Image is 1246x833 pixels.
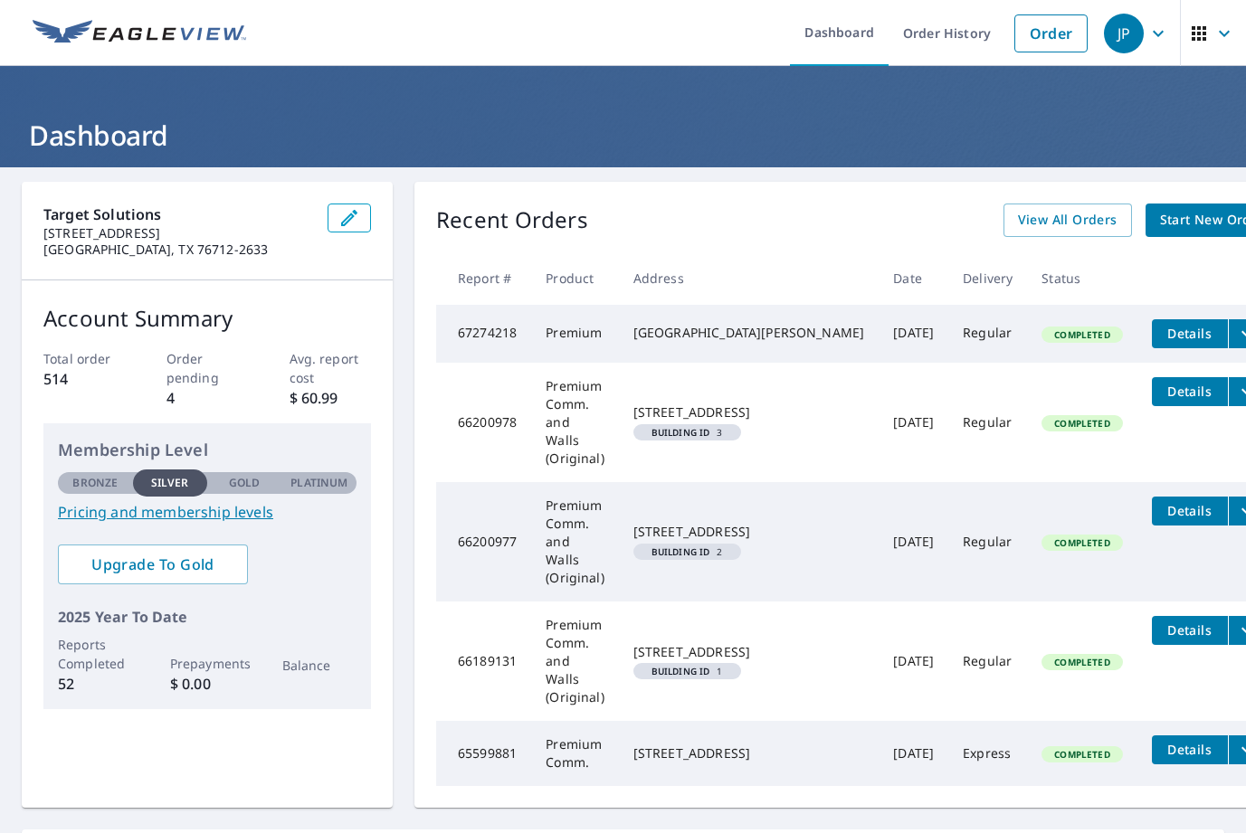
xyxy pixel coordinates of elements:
p: Platinum [290,475,347,491]
td: 66200978 [436,363,531,482]
p: Silver [151,475,189,491]
a: Order [1014,14,1088,52]
td: [DATE] [879,482,948,601]
span: Details [1163,741,1217,758]
button: detailsBtn-66200978 [1152,377,1228,406]
th: Status [1027,251,1137,305]
p: Balance [282,656,357,675]
p: 52 [58,673,133,695]
p: Membership Level [58,438,357,462]
td: [DATE] [879,305,948,363]
span: Upgrade To Gold [72,554,233,574]
span: 3 [641,428,734,437]
span: Details [1163,621,1217,639]
div: JP [1104,14,1144,53]
td: Premium Comm. and Walls (Original) [531,363,619,482]
td: [DATE] [879,601,948,721]
p: Reports Completed [58,635,133,673]
span: Completed [1043,328,1120,341]
p: Total order [43,349,126,368]
span: Completed [1043,656,1120,668]
p: Avg. report cost [290,349,372,387]
span: Details [1163,325,1217,342]
span: Details [1163,502,1217,519]
p: Account Summary [43,302,371,335]
a: View All Orders [1003,204,1132,237]
div: [STREET_ADDRESS] [633,643,865,661]
th: Address [619,251,880,305]
span: Details [1163,383,1217,400]
td: 66200977 [436,482,531,601]
div: [STREET_ADDRESS] [633,744,865,762]
span: Completed [1043,536,1120,549]
td: Regular [948,482,1027,601]
td: 66189131 [436,601,531,721]
td: 65599881 [436,721,531,786]
td: Premium Comm. and Walls (Original) [531,601,619,721]
span: 2 [641,547,734,556]
p: 514 [43,368,126,390]
em: Building ID [652,547,710,556]
th: Product [531,251,619,305]
p: $ 0.00 [170,673,245,695]
div: [GEOGRAPHIC_DATA][PERSON_NAME] [633,324,865,342]
a: Upgrade To Gold [58,544,248,584]
td: [DATE] [879,721,948,786]
td: Regular [948,305,1027,363]
p: Recent Orders [436,204,588,237]
span: Completed [1043,417,1120,430]
td: Express [948,721,1027,786]
p: [STREET_ADDRESS] [43,225,313,241]
button: detailsBtn-67274218 [1152,319,1228,348]
p: Bronze [72,475,118,491]
div: [STREET_ADDRESS] [633,403,865,421]
em: Building ID [652,428,710,437]
button: detailsBtn-66200977 [1152,497,1228,525]
p: Prepayments [170,654,245,673]
a: Pricing and membership levels [58,501,357,523]
td: [DATE] [879,363,948,482]
p: 2025 Year To Date [58,606,357,628]
p: [GEOGRAPHIC_DATA], TX 76712-2633 [43,241,313,258]
p: Gold [229,475,260,491]
p: $ 60.99 [290,387,372,409]
p: Order pending [166,349,249,387]
td: Premium Comm. and Walls (Original) [531,482,619,601]
p: Target Solutions [43,204,313,225]
div: [STREET_ADDRESS] [633,523,865,541]
em: Building ID [652,667,710,676]
td: 67274218 [436,305,531,363]
p: 4 [166,387,249,409]
th: Delivery [948,251,1027,305]
td: Premium [531,305,619,363]
h1: Dashboard [22,117,1224,154]
th: Report # [436,251,531,305]
span: View All Orders [1018,209,1118,232]
span: 1 [641,667,734,676]
td: Regular [948,601,1027,721]
button: detailsBtn-66189131 [1152,616,1228,645]
button: detailsBtn-65599881 [1152,735,1228,764]
th: Date [879,251,948,305]
span: Completed [1043,748,1120,761]
td: Premium Comm. [531,721,619,786]
td: Regular [948,363,1027,482]
img: EV Logo [33,20,246,47]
